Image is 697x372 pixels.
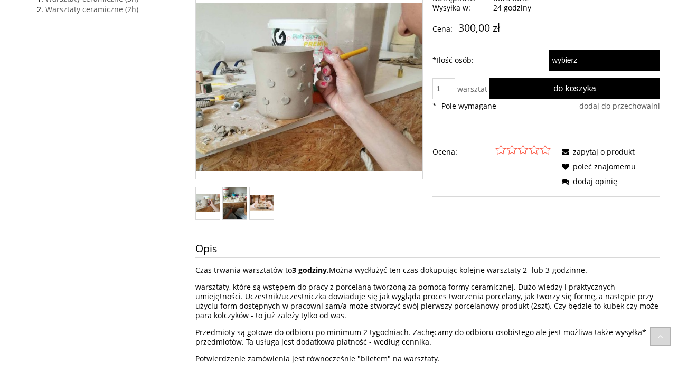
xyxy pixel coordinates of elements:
[553,83,596,93] span: Do koszyka
[250,195,274,211] a: Miniaturka 3 z 3. dziecko warsztaty.jpeg. Naciśnij Enter lub spację, aby otworzyć wybrane zdjęcie...
[196,194,220,212] img: warsztaty-tworzenie.jpg
[195,354,660,364] p: Potwierdzenie zamówienia jest równocześnie "biletem" na warsztaty.
[432,101,496,111] span: - Pole wymagane
[195,282,660,320] p: warsztaty, które są wstępem do pracy z porcelaną tworzoną za pomocą formy ceramicznej. Dużo wiedz...
[195,265,660,275] p: Czas trwania warsztatów to Można wydłużyć ten czas dokupując kolejne warsztaty 2- lub 3-godzinne.
[579,101,660,111] a: dodaj do przechowalni
[432,3,489,13] span: Wysyłka w:
[45,4,138,14] a: Warsztaty ceramiczne (2h)
[195,239,660,257] h3: Opis
[489,78,660,99] button: Do koszyka
[432,145,457,159] em: Ocena:
[432,24,453,34] span: Cena:
[223,187,247,219] img: www-19531771_1719930488036259_1562205375_o.jpg
[223,187,247,219] a: Miniaturka 2 z 3. www-19531771_1719930488036259_1562205375_o.jpg. Naciśnij Enter lub spację, aby ...
[558,161,636,171] a: poleć znajomemu
[432,201,501,215] iframe: fb:like Facebook Social Plugin
[250,195,274,211] img: dziecko warsztaty.jpeg
[292,265,329,275] strong: 3 godziny.
[196,3,422,171] img: warsztaty-tworzenie.jpg Naciśnij Enter lub spację, aby otworzyć wybrane zdjęcie w widoku pełnoekr...
[458,21,500,35] em: 300,00 zł
[558,176,617,186] a: dodaj opinię
[493,3,531,13] span: 24 godziny
[457,84,487,94] span: warsztat
[195,328,660,347] p: Przedmioty są gotowe do odbioru po minimum 2 tygodniach. Zachęcamy do odbioru osobistego ale jest...
[432,50,474,71] label: Ilość osób:
[558,147,635,157] a: zapytaj o produkt
[432,78,455,99] input: ilość
[196,194,220,212] a: Miniaturka 1 z 3. warsztaty-tworzenie.jpg. Naciśnij Enter lub spację, aby otworzyć wybrane zdjęci...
